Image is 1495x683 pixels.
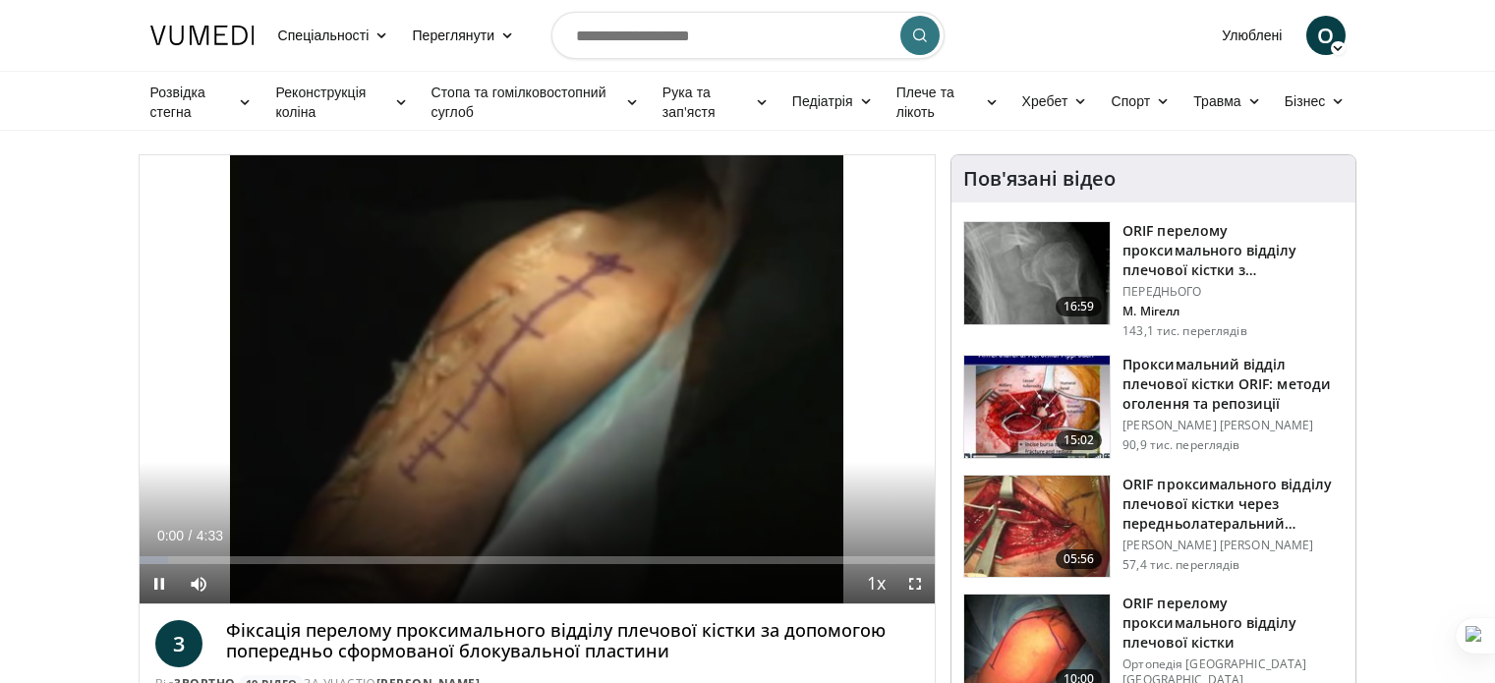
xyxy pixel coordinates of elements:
font: Пов'язані відео [963,165,1116,192]
a: Спорт [1099,82,1181,121]
font: Спеціальності [278,27,370,43]
font: ORIF перелому проксимального відділу плечової кістки з використанням фіксованої пластини [1122,221,1314,318]
font: М. Мігелл [1122,303,1179,319]
font: Педіатрія [792,92,853,109]
a: Улюблені [1210,16,1294,55]
font: Рука та зап'ястя [662,84,716,120]
img: Mighell_-_Locked_Plating_for_Proximal_Humerus_Fx_100008672_2.jpg.150x105_q85_crop-smart_upscale.jpg [964,222,1110,324]
font: Бізнес [1285,92,1326,109]
font: Травма [1193,92,1240,109]
button: Mute [179,564,218,603]
img: Логотип VuMedi [150,26,255,45]
font: ORIF перелому проксимального відділу плечової кістки [1122,594,1296,652]
a: Переглянути [400,16,526,55]
div: Progress Bar [140,556,936,564]
button: Fullscreen [895,564,935,603]
font: Проксимальний відділ плечової кістки ORIF: методи оголення та репозиції [1122,355,1331,413]
font: 05:56 [1064,550,1095,567]
font: 57,4 тис. переглядів [1122,556,1239,573]
a: Реконструкція коліна [263,83,419,122]
button: Playback Rate [856,564,895,603]
a: Бізнес [1273,82,1357,121]
span: 4:33 [197,528,223,543]
a: 16:59 ORIF перелому проксимального відділу плечової кістки з використанням фіксованої пластини ПЕ... [963,221,1344,339]
font: Розвідка стегна [150,84,205,120]
img: gardener_hum_1.png.150x105_q85_crop-smart_upscale.jpg [964,356,1110,458]
a: Спеціальності [266,16,401,55]
video-js: Video Player [140,155,936,604]
font: Переглянути [412,27,494,43]
input: Пошук тем, втручань [551,12,945,59]
a: 15:02 Проксимальний відділ плечової кістки ORIF: методи оголення та репозиції [PERSON_NAME] [PERS... [963,355,1344,459]
font: [PERSON_NAME] [PERSON_NAME] [1122,417,1313,433]
font: ПЕРЕДНЬОГО [1122,283,1201,300]
span: 0:00 [157,528,184,543]
a: Хребет [1010,82,1100,121]
a: 3 [155,620,202,667]
a: Травма [1181,82,1273,121]
a: Плече та лікоть [885,83,1010,122]
font: О [1317,21,1334,49]
img: gardner_3.png.150x105_q85_crop-smart_upscale.jpg [964,476,1110,578]
font: Улюблені [1222,27,1282,43]
font: ORIF проксимального відділу плечової кістки через передньолатеральний акроміальний апро… [1122,475,1332,552]
a: Педіатрія [780,82,885,121]
a: Розвідка стегна [139,83,264,122]
font: Стопа та гомілковостопний суглоб [431,84,606,120]
font: Плече та лікоть [896,84,954,120]
a: 05:56 ORIF проксимального відділу плечової кістки через передньолатеральний акроміальний апро… [P... [963,475,1344,579]
font: Фіксація перелому проксимального відділу плечової кістки за допомогою попередньо сформованої блок... [226,618,886,663]
font: Спорт [1111,92,1150,109]
font: 3 [173,629,185,657]
span: / [189,528,193,543]
font: 15:02 [1064,431,1095,448]
font: 143,1 тис. переглядів [1122,322,1247,339]
a: Рука та зап'ястя [651,83,780,122]
font: 16:59 [1064,298,1095,314]
button: Pause [140,564,179,603]
font: Реконструкція коліна [275,84,366,120]
a: О [1306,16,1346,55]
font: Хребет [1022,92,1068,109]
a: Стопа та гомілковостопний суглоб [420,83,651,122]
font: 90,9 тис. переглядів [1122,436,1239,453]
font: [PERSON_NAME] [PERSON_NAME] [1122,537,1313,553]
